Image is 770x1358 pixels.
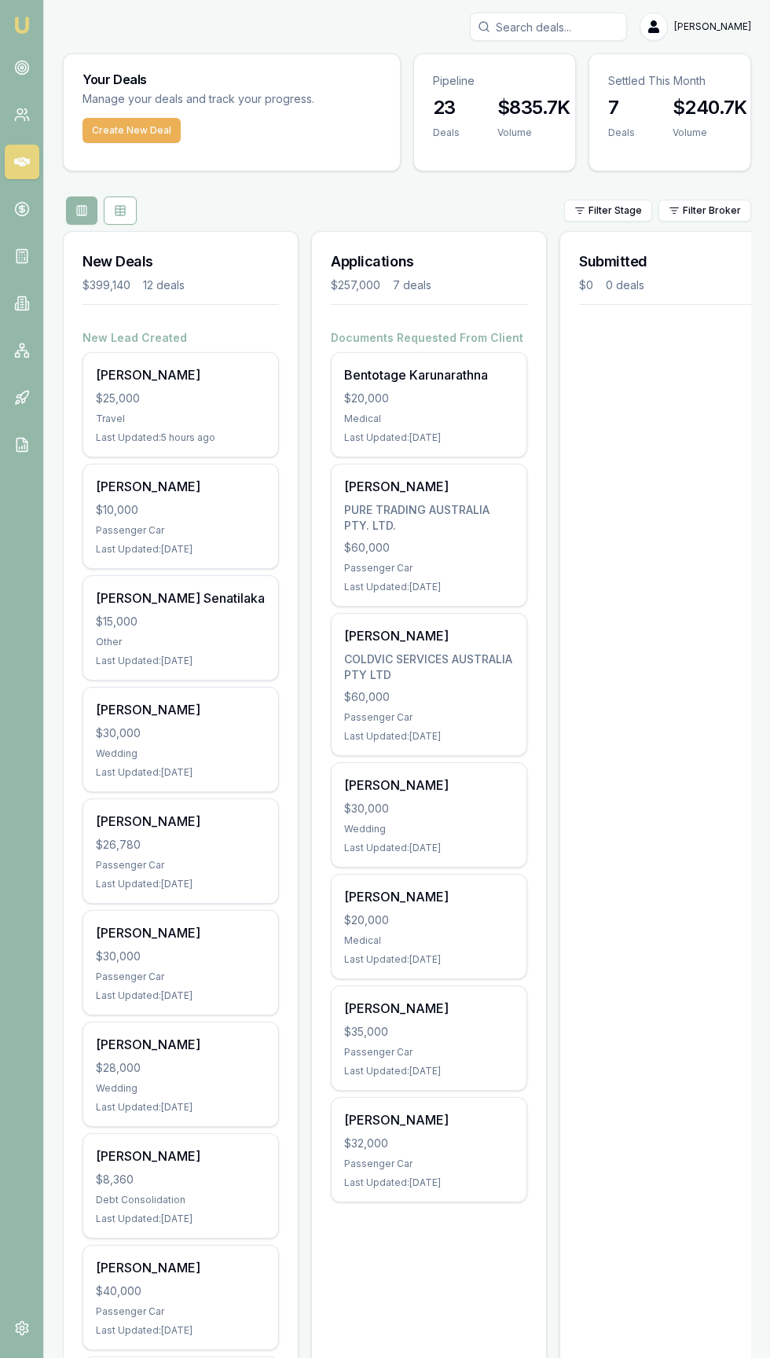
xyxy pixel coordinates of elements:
[674,20,751,33] span: [PERSON_NAME]
[608,95,635,120] h3: 7
[96,365,266,384] div: [PERSON_NAME]
[344,562,514,574] div: Passenger Car
[96,949,266,964] div: $30,000
[658,200,751,222] button: Filter Broker
[96,1305,266,1318] div: Passenger Car
[683,204,741,217] span: Filter Broker
[344,391,514,406] div: $20,000
[344,953,514,966] div: Last Updated: [DATE]
[82,330,279,346] h4: New Lead Created
[344,1065,514,1077] div: Last Updated: [DATE]
[96,477,266,496] div: [PERSON_NAME]
[96,1101,266,1114] div: Last Updated: [DATE]
[82,118,181,143] button: Create New Deal
[564,200,652,222] button: Filter Stage
[344,413,514,425] div: Medical
[96,923,266,942] div: [PERSON_NAME]
[96,655,266,667] div: Last Updated: [DATE]
[96,502,266,518] div: $10,000
[96,725,266,741] div: $30,000
[331,277,380,293] div: $257,000
[96,524,266,537] div: Passenger Car
[96,1213,266,1225] div: Last Updated: [DATE]
[96,1324,266,1337] div: Last Updated: [DATE]
[497,127,570,139] div: Volume
[344,431,514,444] div: Last Updated: [DATE]
[344,711,514,724] div: Passenger Car
[344,502,514,534] div: PURE TRADING AUSTRALIA PTY. LTD.
[96,413,266,425] div: Travel
[579,277,593,293] div: $0
[344,626,514,645] div: [PERSON_NAME]
[96,971,266,983] div: Passenger Car
[96,700,266,719] div: [PERSON_NAME]
[344,1024,514,1040] div: $35,000
[344,581,514,593] div: Last Updated: [DATE]
[13,16,31,35] img: emu-icon-u.png
[96,1060,266,1076] div: $28,000
[96,1172,266,1187] div: $8,360
[608,73,731,89] p: Settled This Month
[470,13,627,41] input: Search deals
[96,636,266,648] div: Other
[344,365,514,384] div: Bentotage Karunarathna
[96,589,266,607] div: [PERSON_NAME] Senatilaka
[96,543,266,556] div: Last Updated: [DATE]
[96,1147,266,1165] div: [PERSON_NAME]
[393,277,431,293] div: 7 deals
[96,989,266,1002] div: Last Updated: [DATE]
[344,999,514,1018] div: [PERSON_NAME]
[344,801,514,817] div: $30,000
[96,1283,266,1299] div: $40,000
[82,277,130,293] div: $399,140
[344,776,514,795] div: [PERSON_NAME]
[82,251,279,273] h3: New Deals
[96,859,266,872] div: Passenger Car
[433,127,460,139] div: Deals
[673,127,747,139] div: Volume
[344,1176,514,1189] div: Last Updated: [DATE]
[82,90,381,108] p: Manage your deals and track your progress.
[344,651,514,683] div: COLDVIC SERVICES AUSTRALIA PTY LTD
[344,934,514,947] div: Medical
[96,878,266,890] div: Last Updated: [DATE]
[96,431,266,444] div: Last Updated: 5 hours ago
[82,73,381,86] h3: Your Deals
[96,1258,266,1277] div: [PERSON_NAME]
[344,730,514,743] div: Last Updated: [DATE]
[673,95,747,120] h3: $240.7K
[344,842,514,854] div: Last Updated: [DATE]
[96,837,266,853] div: $26,780
[344,887,514,906] div: [PERSON_NAME]
[331,251,527,273] h3: Applications
[331,330,527,346] h4: Documents Requested From Client
[96,1082,266,1095] div: Wedding
[344,689,514,705] div: $60,000
[433,95,460,120] h3: 23
[96,747,266,760] div: Wedding
[96,391,266,406] div: $25,000
[96,1194,266,1206] div: Debt Consolidation
[96,812,266,831] div: [PERSON_NAME]
[96,1035,266,1054] div: [PERSON_NAME]
[344,540,514,556] div: $60,000
[344,1110,514,1129] div: [PERSON_NAME]
[608,127,635,139] div: Deals
[96,766,266,779] div: Last Updated: [DATE]
[497,95,570,120] h3: $835.7K
[344,1136,514,1151] div: $32,000
[344,477,514,496] div: [PERSON_NAME]
[96,614,266,629] div: $15,000
[344,912,514,928] div: $20,000
[588,204,642,217] span: Filter Stage
[606,277,644,293] div: 0 deals
[344,1158,514,1170] div: Passenger Car
[143,277,185,293] div: 12 deals
[344,1046,514,1059] div: Passenger Car
[433,73,556,89] p: Pipeline
[344,823,514,835] div: Wedding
